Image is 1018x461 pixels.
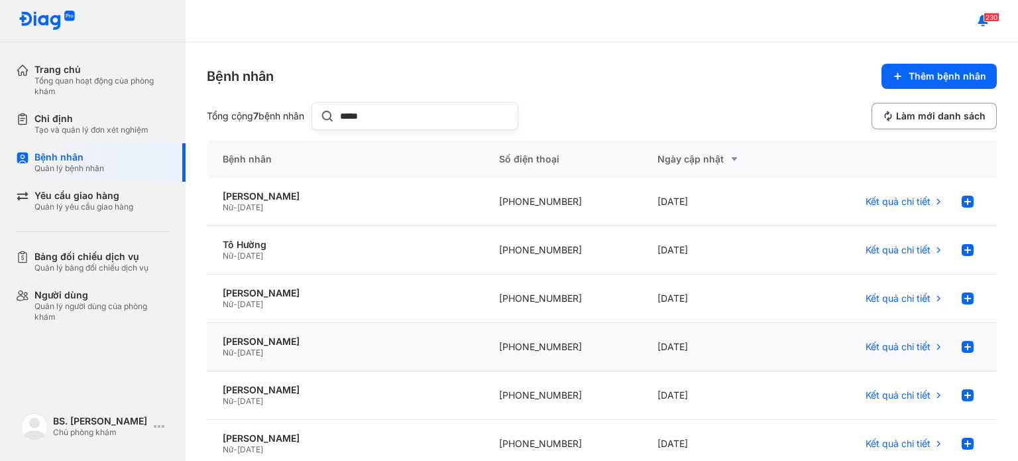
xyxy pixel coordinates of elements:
[866,293,931,304] span: Kết quả chi tiết
[483,275,641,323] div: [PHONE_NUMBER]
[984,13,999,22] span: 230
[237,444,263,454] span: [DATE]
[233,202,237,212] span: -
[223,336,467,348] div: [PERSON_NAME]
[642,275,799,323] div: [DATE]
[483,226,641,275] div: [PHONE_NUMBER]
[642,178,799,226] div: [DATE]
[53,427,148,438] div: Chủ phòng khám
[233,299,237,309] span: -
[233,444,237,454] span: -
[642,323,799,371] div: [DATE]
[223,348,233,358] span: Nữ
[223,396,233,406] span: Nữ
[223,384,467,396] div: [PERSON_NAME]
[896,110,986,122] span: Làm mới danh sách
[866,438,931,450] span: Kết quả chi tiết
[483,323,641,371] div: [PHONE_NUMBER]
[872,103,997,129] button: Làm mới danh sách
[881,64,997,89] button: Thêm bệnh nhân
[237,299,263,309] span: [DATE]
[253,110,258,121] span: 7
[237,251,263,261] span: [DATE]
[223,287,467,299] div: [PERSON_NAME]
[642,226,799,275] div: [DATE]
[233,251,237,261] span: -
[223,239,467,251] div: Tô Hường
[483,141,641,178] div: Số điện thoại
[223,432,467,444] div: [PERSON_NAME]
[223,202,233,212] span: Nữ
[34,263,148,273] div: Quản lý bảng đối chiếu dịch vụ
[642,371,799,420] div: [DATE]
[233,348,237,358] span: -
[34,289,170,301] div: Người dùng
[207,110,306,122] div: Tổng cộng bệnh nhân
[483,371,641,420] div: [PHONE_NUMBER]
[909,70,986,82] span: Thêm bệnh nhân
[34,190,133,202] div: Yêu cầu giao hàng
[483,178,641,226] div: [PHONE_NUMBER]
[866,341,931,353] span: Kết quả chi tiết
[34,125,148,135] div: Tạo và quản lý đơn xét nghiệm
[223,190,467,202] div: [PERSON_NAME]
[233,396,237,406] span: -
[237,202,263,212] span: [DATE]
[223,251,233,261] span: Nữ
[19,11,76,31] img: logo
[657,151,783,167] div: Ngày cập nhật
[34,163,104,174] div: Quản lý bệnh nhân
[34,202,133,212] div: Quản lý yêu cầu giao hàng
[34,64,170,76] div: Trang chủ
[34,113,148,125] div: Chỉ định
[223,444,233,454] span: Nữ
[34,151,104,163] div: Bệnh nhân
[207,141,483,178] div: Bệnh nhân
[34,76,170,97] div: Tổng quan hoạt động của phòng khám
[223,299,233,309] span: Nữ
[207,67,274,86] div: Bệnh nhân
[237,396,263,406] span: [DATE]
[34,251,148,263] div: Bảng đối chiếu dịch vụ
[34,301,170,322] div: Quản lý người dùng của phòng khám
[866,244,931,256] span: Kết quả chi tiết
[866,389,931,401] span: Kết quả chi tiết
[237,348,263,358] span: [DATE]
[21,413,48,440] img: logo
[866,196,931,208] span: Kết quả chi tiết
[53,415,148,427] div: BS. [PERSON_NAME]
